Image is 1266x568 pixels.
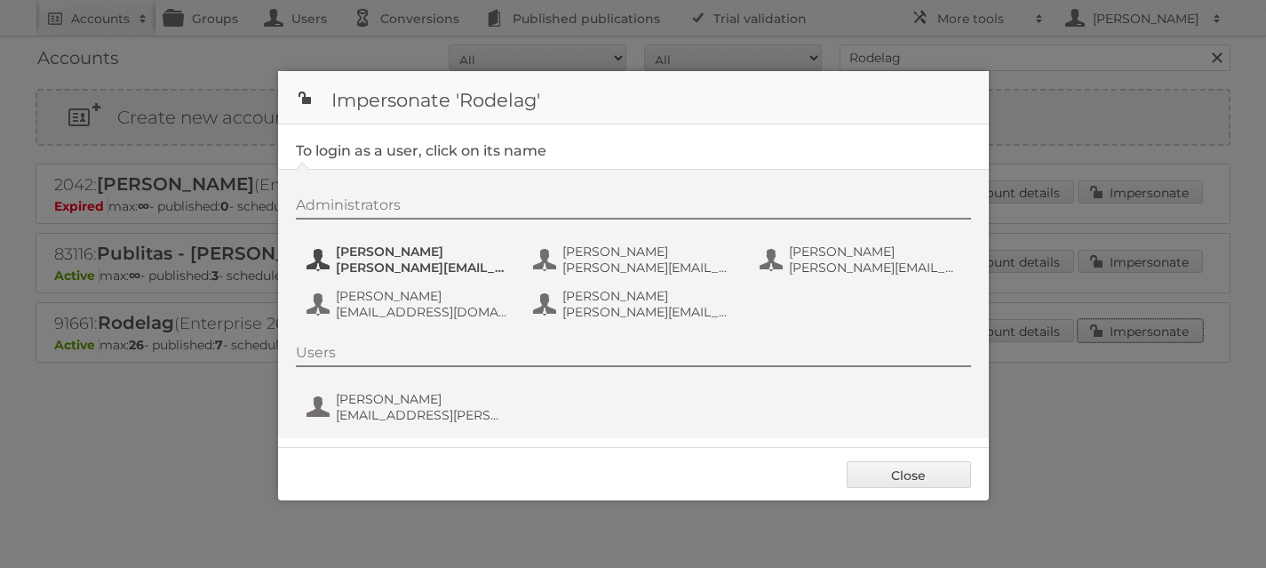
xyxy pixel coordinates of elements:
[562,288,735,304] span: [PERSON_NAME]
[336,407,508,423] span: [EMAIL_ADDRESS][PERSON_NAME][DOMAIN_NAME]
[758,242,967,277] button: [PERSON_NAME] [PERSON_NAME][EMAIL_ADDRESS][PERSON_NAME][DOMAIN_NAME]
[562,260,735,276] span: [PERSON_NAME][EMAIL_ADDRESS][PERSON_NAME][DOMAIN_NAME]
[789,244,961,260] span: [PERSON_NAME]
[305,389,514,425] button: [PERSON_NAME] [EMAIL_ADDRESS][PERSON_NAME][DOMAIN_NAME]
[296,142,546,159] legend: To login as a user, click on its name
[847,461,971,488] a: Close
[296,344,971,367] div: Users
[296,196,971,220] div: Administrators
[789,260,961,276] span: [PERSON_NAME][EMAIL_ADDRESS][PERSON_NAME][DOMAIN_NAME]
[531,242,740,277] button: [PERSON_NAME] [PERSON_NAME][EMAIL_ADDRESS][PERSON_NAME][DOMAIN_NAME]
[531,286,740,322] button: [PERSON_NAME] [PERSON_NAME][EMAIL_ADDRESS][PERSON_NAME][DOMAIN_NAME]
[336,244,508,260] span: [PERSON_NAME]
[305,286,514,322] button: [PERSON_NAME] [EMAIL_ADDRESS][DOMAIN_NAME]
[336,304,508,320] span: [EMAIL_ADDRESS][DOMAIN_NAME]
[336,391,508,407] span: [PERSON_NAME]
[562,244,735,260] span: [PERSON_NAME]
[336,288,508,304] span: [PERSON_NAME]
[336,260,508,276] span: [PERSON_NAME][EMAIL_ADDRESS][DOMAIN_NAME]
[305,242,514,277] button: [PERSON_NAME] [PERSON_NAME][EMAIL_ADDRESS][DOMAIN_NAME]
[562,304,735,320] span: [PERSON_NAME][EMAIL_ADDRESS][PERSON_NAME][DOMAIN_NAME]
[278,71,989,124] h1: Impersonate 'Rodelag'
